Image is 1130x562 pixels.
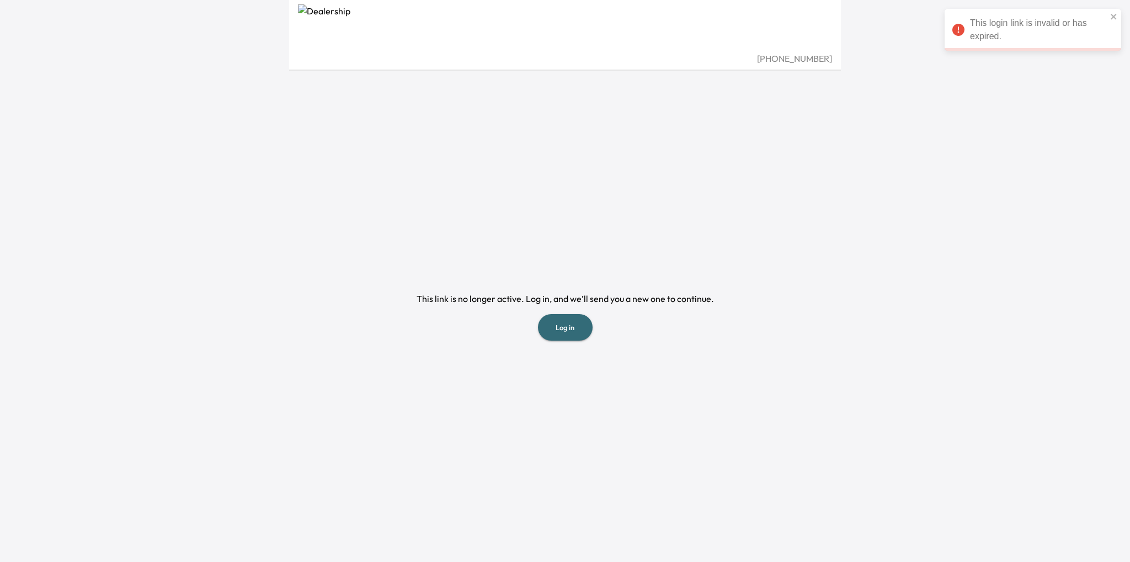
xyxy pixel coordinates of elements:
div: This login link is invalid or has expired. [945,9,1121,51]
div: This link is no longer active. Log in, and we’ll send you a new one to continue. [417,292,714,341]
img: Dealership [298,4,832,52]
div: [PHONE_NUMBER] [298,52,832,65]
button: close [1110,12,1118,21]
button: Log in [538,314,593,341]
